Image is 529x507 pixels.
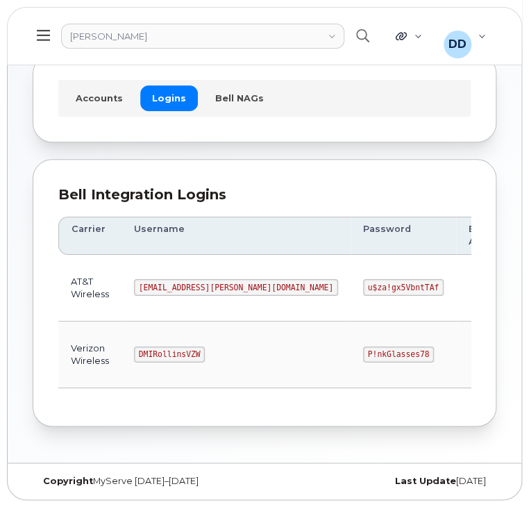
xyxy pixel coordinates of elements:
[58,217,121,255] th: Carrier
[43,476,93,486] strong: Copyright
[386,22,431,50] div: Quicklinks
[140,85,198,110] a: Logins
[61,24,344,49] a: Rollins
[264,476,496,487] div: [DATE]
[58,255,121,322] td: AT&T Wireless
[363,347,434,363] code: P!nkGlasses78
[64,85,135,110] a: Accounts
[363,279,444,296] code: u$za!gx5VbntTAf
[58,322,121,388] td: Verizon Wireless
[134,279,338,296] code: [EMAIL_ADDRESS][PERSON_NAME][DOMAIN_NAME]
[121,217,351,255] th: Username
[395,476,456,486] strong: Last Update
[203,85,276,110] a: Bell NAGs
[33,476,264,487] div: MyServe [DATE]–[DATE]
[448,36,467,53] span: DD
[434,22,496,50] div: David Davis
[351,217,456,255] th: Password
[134,347,205,363] code: DMIRollinsVZW
[58,185,471,205] div: Bell Integration Logins
[456,217,527,255] th: Business Accounts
